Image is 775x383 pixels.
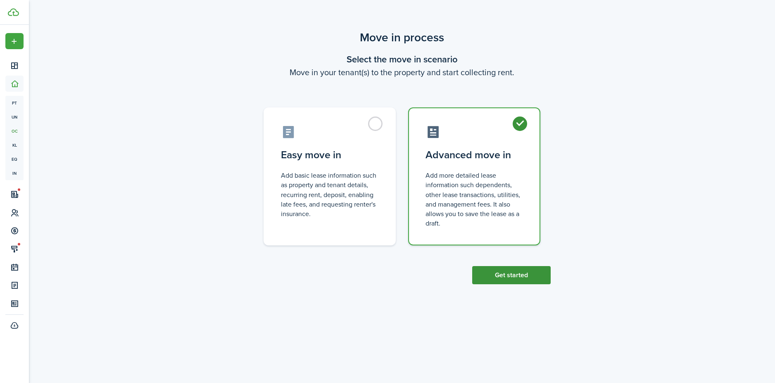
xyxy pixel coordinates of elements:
[5,124,24,138] a: oc
[5,138,24,152] a: kl
[5,166,24,180] a: in
[5,152,24,166] a: eq
[5,33,24,49] button: Open menu
[253,29,551,46] scenario-title: Move in process
[5,110,24,124] a: un
[426,147,523,162] control-radio-card-title: Advanced move in
[281,147,378,162] control-radio-card-title: Easy move in
[281,171,378,219] control-radio-card-description: Add basic lease information such as property and tenant details, recurring rent, deposit, enablin...
[253,66,551,79] wizard-step-header-description: Move in your tenant(s) to the property and start collecting rent.
[8,8,19,16] img: TenantCloud
[426,171,523,228] control-radio-card-description: Add more detailed lease information such dependents, other lease transactions, utilities, and man...
[253,52,551,66] wizard-step-header-title: Select the move in scenario
[5,96,24,110] a: pt
[472,266,551,284] button: Get started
